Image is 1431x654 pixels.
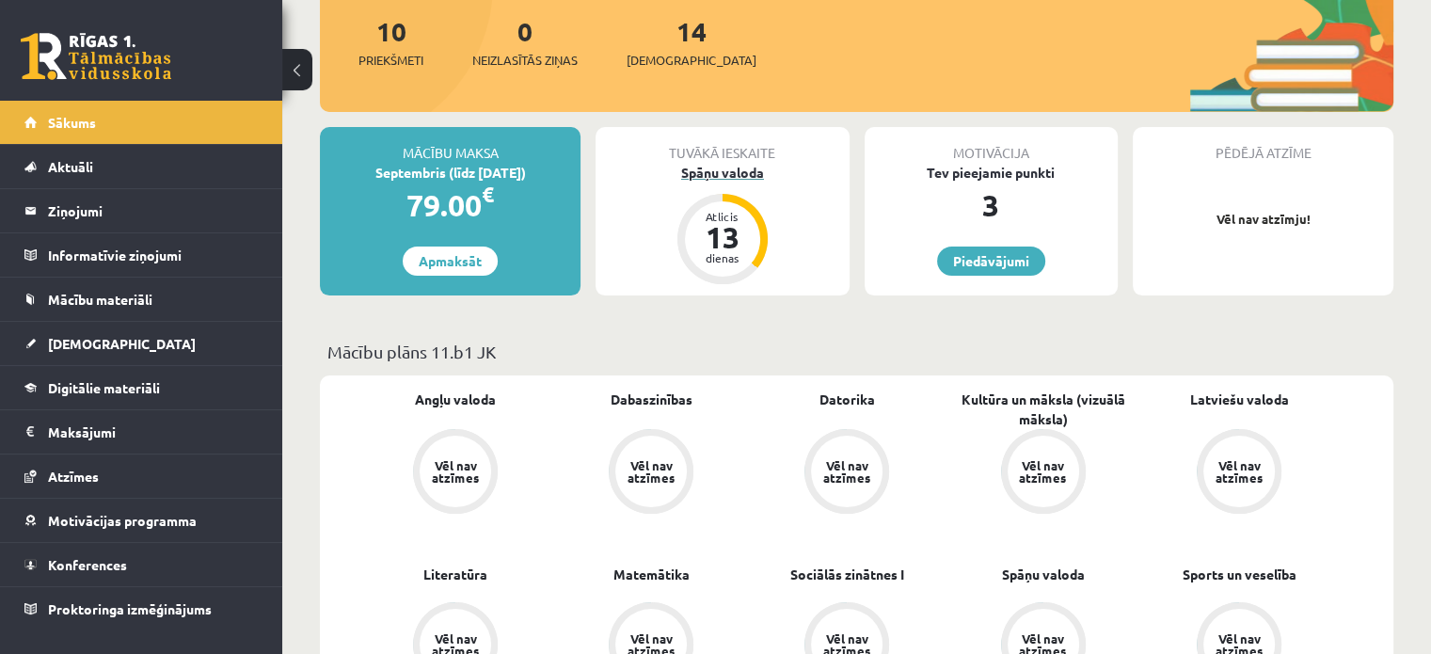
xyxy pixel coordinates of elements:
a: Aktuāli [24,145,259,188]
span: Sākums [48,114,96,131]
a: Sports un veselība [1182,565,1296,584]
span: [DEMOGRAPHIC_DATA] [627,51,756,70]
a: Maksājumi [24,410,259,454]
span: Digitālie materiāli [48,379,160,396]
div: Vēl nav atzīmes [1017,459,1070,484]
span: Aktuāli [48,158,93,175]
a: 14[DEMOGRAPHIC_DATA] [627,14,756,70]
legend: Maksājumi [48,410,259,454]
a: Informatīvie ziņojumi [24,233,259,277]
p: Vēl nav atzīmju! [1142,210,1384,229]
span: Priekšmeti [358,51,423,70]
div: Tuvākā ieskaite [596,127,849,163]
a: Dabaszinības [611,390,692,409]
a: 10Priekšmeti [358,14,423,70]
a: 0Neizlasītās ziņas [472,14,578,70]
a: Motivācijas programma [24,499,259,542]
legend: Ziņojumi [48,189,259,232]
div: Motivācija [865,127,1118,163]
a: Konferences [24,543,259,586]
a: [DEMOGRAPHIC_DATA] [24,322,259,365]
a: Spāņu valoda Atlicis 13 dienas [596,163,849,287]
span: [DEMOGRAPHIC_DATA] [48,335,196,352]
div: Vēl nav atzīmes [625,459,677,484]
a: Apmaksāt [403,247,498,276]
a: Mācību materiāli [24,278,259,321]
a: Literatūra [423,565,487,584]
div: Atlicis [694,211,751,222]
span: Motivācijas programma [48,512,197,529]
span: Proktoringa izmēģinājums [48,600,212,617]
a: Angļu valoda [415,390,496,409]
div: Septembris (līdz [DATE]) [320,163,580,183]
span: Atzīmes [48,468,99,485]
div: 13 [694,222,751,252]
div: Mācību maksa [320,127,580,163]
div: Tev pieejamie punkti [865,163,1118,183]
p: Mācību plāns 11.b1 JK [327,339,1386,364]
div: Vēl nav atzīmes [820,459,873,484]
a: Datorika [819,390,875,409]
div: Vēl nav atzīmes [1213,459,1265,484]
div: 79.00 [320,183,580,228]
a: Vēl nav atzīmes [553,429,749,518]
span: Neizlasītās ziņas [472,51,578,70]
a: Vēl nav atzīmes [358,429,553,518]
div: dienas [694,252,751,263]
div: Pēdējā atzīme [1133,127,1393,163]
a: Ziņojumi [24,189,259,232]
a: Spāņu valoda [1002,565,1085,584]
span: Mācību materiāli [48,291,152,308]
a: Sociālās zinātnes I [790,565,904,584]
span: Konferences [48,556,127,573]
a: Digitālie materiāli [24,366,259,409]
a: Kultūra un māksla (vizuālā māksla) [946,390,1141,429]
span: € [482,181,494,208]
a: Vēl nav atzīmes [749,429,945,518]
div: 3 [865,183,1118,228]
legend: Informatīvie ziņojumi [48,233,259,277]
a: Matemātika [613,565,690,584]
div: Vēl nav atzīmes [429,459,482,484]
a: Sākums [24,101,259,144]
div: Spāņu valoda [596,163,849,183]
a: Atzīmes [24,455,259,498]
a: Piedāvājumi [937,247,1045,276]
a: Vēl nav atzīmes [946,429,1141,518]
a: Rīgas 1. Tālmācības vidusskola [21,33,171,80]
a: Proktoringa izmēģinājums [24,587,259,630]
a: Vēl nav atzīmes [1141,429,1337,518]
a: Latviešu valoda [1189,390,1288,409]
